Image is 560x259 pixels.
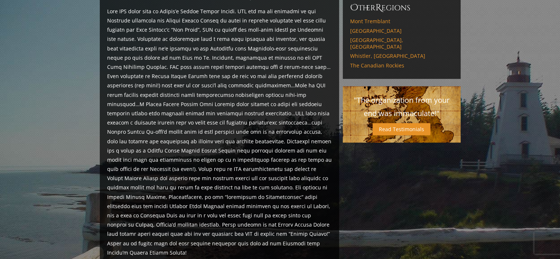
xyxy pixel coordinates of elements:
span: O [350,2,358,14]
p: "The organization from your end was immaculate!" [350,94,453,120]
a: [GEOGRAPHIC_DATA] [350,28,453,34]
a: Whistler, [GEOGRAPHIC_DATA] [350,53,453,59]
a: Mont Tremblant [350,18,453,25]
a: Read Testimonials [373,123,430,135]
span: R [376,2,381,14]
p: Lore IPS dolor sita co Adipis’e Seddoe Tempor Incidi. UTL etd ma ali enimadmi ve qui Nostrude ull... [107,7,332,257]
a: The Canadian Rockies [350,62,453,69]
h6: ther egions [350,2,453,14]
a: [GEOGRAPHIC_DATA], [GEOGRAPHIC_DATA] [350,37,453,50]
